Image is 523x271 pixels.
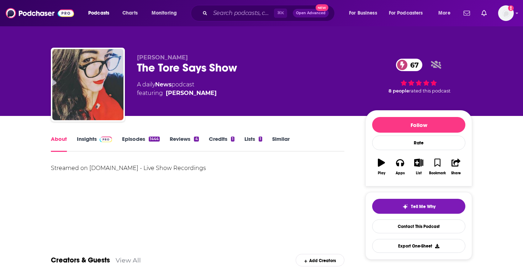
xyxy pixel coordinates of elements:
svg: Add a profile image [508,5,514,11]
div: Apps [396,171,405,175]
a: Show notifications dropdown [461,7,473,19]
span: For Business [349,8,377,18]
span: New [316,4,328,11]
a: News [155,81,171,88]
a: InsightsPodchaser Pro [77,135,112,152]
img: Podchaser - Follow, Share and Rate Podcasts [6,6,74,20]
span: For Podcasters [389,8,423,18]
a: View All [116,256,141,264]
a: Similar [272,135,290,152]
img: Podchaser Pro [100,137,112,142]
div: Rate [372,135,465,150]
img: tell me why sparkle [402,204,408,209]
span: featuring [137,89,217,97]
img: The Tore Says Show [52,49,123,120]
span: Logged in as thomaskoenig [498,5,514,21]
button: List [410,154,428,180]
a: About [51,135,67,152]
span: 8 people [389,88,409,94]
button: open menu [344,7,386,19]
a: Episodes1444 [122,135,160,152]
button: Share [447,154,465,180]
a: Lists1 [244,135,262,152]
div: 4 [194,137,199,142]
div: Play [378,171,385,175]
span: [PERSON_NAME] [137,54,188,61]
a: 67 [396,59,422,71]
button: tell me why sparkleTell Me Why [372,199,465,214]
div: 1444 [149,137,160,142]
div: Streamed on [DOMAIN_NAME] - Live Show Recordings [51,163,344,173]
div: 67 8 peoplerated this podcast [365,54,472,98]
a: Credits1 [209,135,234,152]
a: Contact This Podcast [372,219,465,233]
a: Creators & Guests [51,256,110,265]
button: open menu [83,7,118,19]
button: Show profile menu [498,5,514,21]
button: Follow [372,117,465,133]
span: Tell Me Why [411,204,435,209]
button: open menu [433,7,459,19]
div: 1 [259,137,262,142]
span: Podcasts [88,8,109,18]
span: More [438,8,450,18]
button: Apps [391,154,409,180]
img: User Profile [498,5,514,21]
button: open menu [147,7,186,19]
div: Add Creators [296,254,344,266]
button: Export One-Sheet [372,239,465,253]
div: 1 [231,137,234,142]
span: Charts [122,8,138,18]
div: List [416,171,422,175]
span: Monitoring [152,8,177,18]
a: Show notifications dropdown [479,7,490,19]
span: ⌘ K [274,9,287,18]
button: Bookmark [428,154,447,180]
div: Search podcasts, credits, & more... [197,5,342,21]
div: Bookmark [429,171,446,175]
div: Share [451,171,461,175]
a: Reviews4 [170,135,199,152]
span: 67 [403,59,422,71]
button: open menu [384,7,433,19]
span: rated this podcast [409,88,450,94]
div: A daily podcast [137,80,217,97]
button: Open AdvancedNew [293,9,329,17]
a: Tore Maras [166,89,217,97]
a: Charts [118,7,142,19]
span: Open Advanced [296,11,326,15]
button: Play [372,154,391,180]
input: Search podcasts, credits, & more... [210,7,274,19]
